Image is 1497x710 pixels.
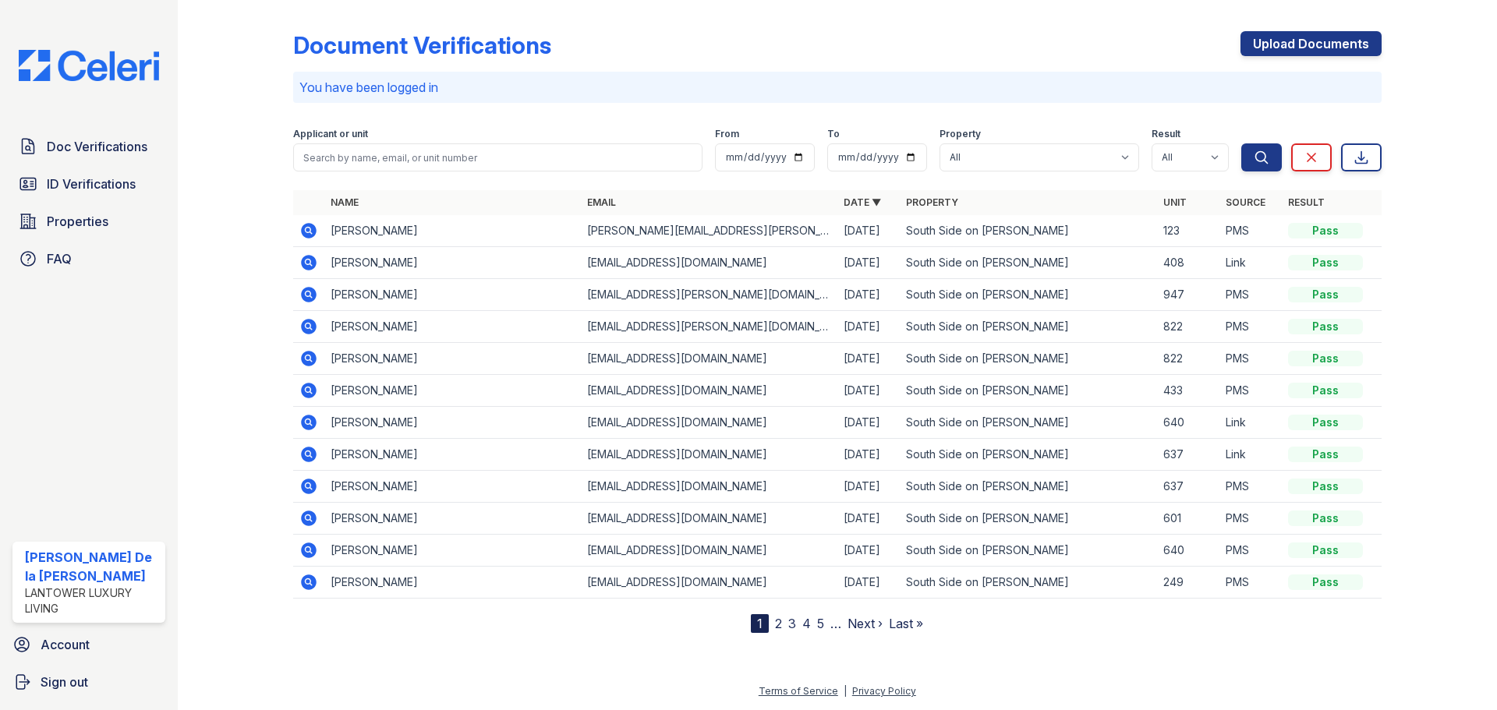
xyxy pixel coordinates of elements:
span: FAQ [47,249,72,268]
td: [PERSON_NAME] [324,279,581,311]
label: To [827,128,840,140]
div: Pass [1288,287,1363,302]
td: [EMAIL_ADDRESS][DOMAIN_NAME] [581,439,837,471]
td: PMS [1219,503,1282,535]
td: [EMAIL_ADDRESS][DOMAIN_NAME] [581,567,837,599]
div: | [844,685,847,697]
td: 433 [1157,375,1219,407]
div: [PERSON_NAME] De la [PERSON_NAME] [25,548,159,585]
td: 123 [1157,215,1219,247]
td: PMS [1219,535,1282,567]
td: [PERSON_NAME] [324,471,581,503]
p: You have been logged in [299,78,1375,97]
td: PMS [1219,375,1282,407]
a: Privacy Policy [852,685,916,697]
td: South Side on [PERSON_NAME] [900,375,1156,407]
td: [PERSON_NAME] [324,247,581,279]
div: Pass [1288,351,1363,366]
td: 601 [1157,503,1219,535]
td: [DATE] [837,471,900,503]
span: Sign out [41,673,88,691]
td: [DATE] [837,407,900,439]
td: PMS [1219,279,1282,311]
td: [PERSON_NAME] [324,567,581,599]
td: South Side on [PERSON_NAME] [900,535,1156,567]
div: Pass [1288,319,1363,334]
td: 822 [1157,311,1219,343]
td: [PERSON_NAME] [324,375,581,407]
td: PMS [1219,471,1282,503]
a: Properties [12,206,165,237]
td: 947 [1157,279,1219,311]
div: Pass [1288,255,1363,270]
span: Account [41,635,90,654]
a: Last » [889,616,923,631]
td: [PERSON_NAME] [324,535,581,567]
td: [DATE] [837,279,900,311]
div: Lantower Luxury Living [25,585,159,616]
div: Pass [1288,510,1363,526]
td: 637 [1157,471,1219,503]
td: 637 [1157,439,1219,471]
td: South Side on [PERSON_NAME] [900,439,1156,471]
a: 5 [817,616,824,631]
td: Link [1219,439,1282,471]
a: Next › [848,616,883,631]
a: FAQ [12,243,165,274]
span: Properties [47,212,108,231]
td: [DATE] [837,311,900,343]
a: Terms of Service [759,685,838,697]
a: 2 [775,616,782,631]
div: Pass [1288,383,1363,398]
span: ID Verifications [47,175,136,193]
td: South Side on [PERSON_NAME] [900,407,1156,439]
a: Result [1288,196,1325,208]
td: [EMAIL_ADDRESS][PERSON_NAME][DOMAIN_NAME] [581,279,837,311]
td: 408 [1157,247,1219,279]
td: [EMAIL_ADDRESS][PERSON_NAME][DOMAIN_NAME] [581,311,837,343]
a: Property [906,196,958,208]
td: [PERSON_NAME][EMAIL_ADDRESS][PERSON_NAME][DOMAIN_NAME] [581,215,837,247]
td: [EMAIL_ADDRESS][DOMAIN_NAME] [581,471,837,503]
a: Email [587,196,616,208]
td: [DATE] [837,343,900,375]
td: 249 [1157,567,1219,599]
img: CE_Logo_Blue-a8612792a0a2168367f1c8372b55b34899dd931a85d93a1a3d3e32e68fde9ad4.png [6,50,172,81]
td: [DATE] [837,439,900,471]
td: [EMAIL_ADDRESS][DOMAIN_NAME] [581,343,837,375]
td: 640 [1157,535,1219,567]
td: [EMAIL_ADDRESS][DOMAIN_NAME] [581,407,837,439]
td: Link [1219,407,1282,439]
td: South Side on [PERSON_NAME] [900,343,1156,375]
td: [PERSON_NAME] [324,439,581,471]
td: [EMAIL_ADDRESS][DOMAIN_NAME] [581,375,837,407]
td: South Side on [PERSON_NAME] [900,503,1156,535]
td: [PERSON_NAME] [324,407,581,439]
label: From [715,128,739,140]
a: 3 [788,616,796,631]
td: [PERSON_NAME] [324,311,581,343]
td: South Side on [PERSON_NAME] [900,471,1156,503]
a: Unit [1163,196,1187,208]
a: ID Verifications [12,168,165,200]
td: [DATE] [837,567,900,599]
div: Pass [1288,223,1363,238]
td: PMS [1219,215,1282,247]
span: … [830,614,841,633]
td: PMS [1219,567,1282,599]
td: South Side on [PERSON_NAME] [900,567,1156,599]
label: Property [940,128,981,140]
a: Source [1226,196,1265,208]
td: [DATE] [837,535,900,567]
div: Pass [1288,447,1363,462]
a: Doc Verifications [12,131,165,162]
div: Pass [1288,574,1363,590]
a: Date ▼ [844,196,881,208]
td: [DATE] [837,247,900,279]
td: [DATE] [837,215,900,247]
div: Pass [1288,542,1363,558]
a: Sign out [6,666,172,698]
td: 640 [1157,407,1219,439]
td: South Side on [PERSON_NAME] [900,311,1156,343]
